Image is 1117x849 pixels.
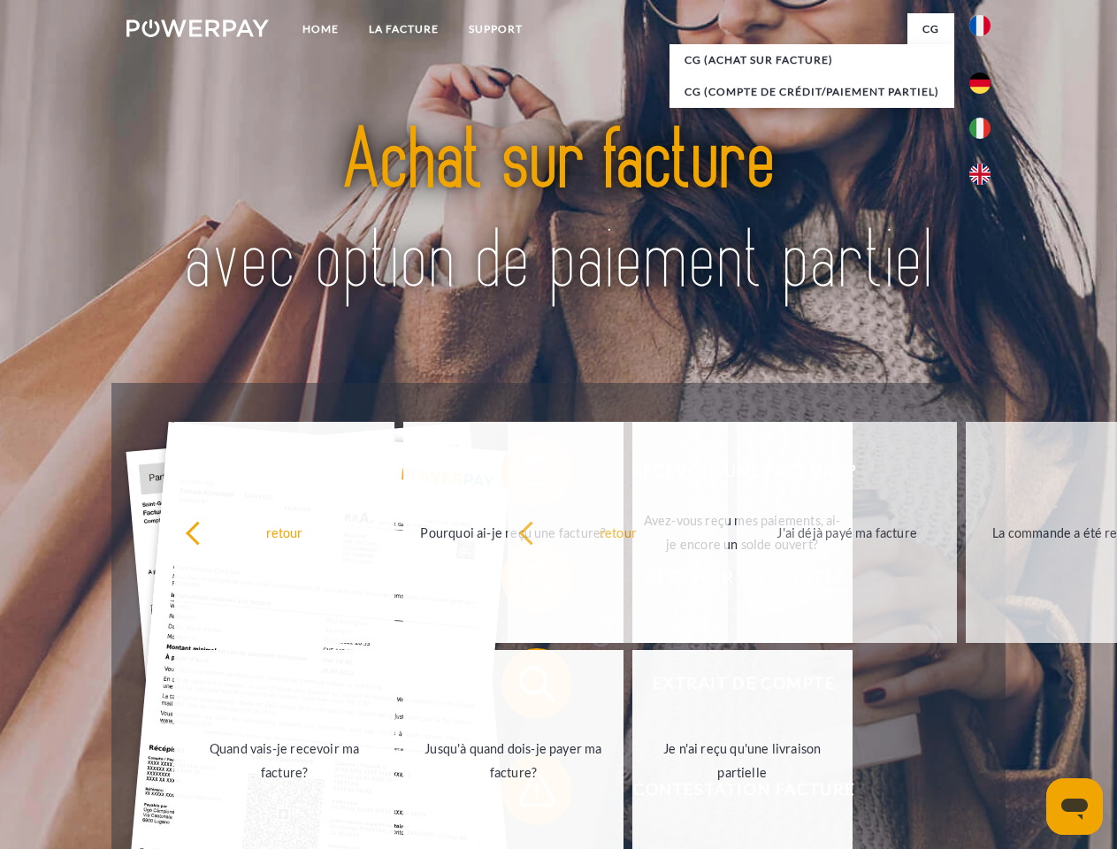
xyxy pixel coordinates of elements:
[747,520,946,544] div: J'ai déjà payé ma facture
[414,737,613,784] div: Jusqu'à quand dois-je payer ma facture?
[969,118,991,139] img: it
[969,15,991,36] img: fr
[969,73,991,94] img: de
[287,13,354,45] a: Home
[669,44,954,76] a: CG (achat sur facture)
[414,520,613,544] div: Pourquoi ai-je reçu une facture?
[518,520,717,544] div: retour
[185,737,384,784] div: Quand vais-je recevoir ma facture?
[1046,778,1103,835] iframe: Bouton de lancement de la fenêtre de messagerie
[454,13,538,45] a: Support
[169,85,948,339] img: title-powerpay_fr.svg
[907,13,954,45] a: CG
[126,19,269,37] img: logo-powerpay-white.svg
[185,520,384,544] div: retour
[643,737,842,784] div: Je n'ai reçu qu'une livraison partielle
[354,13,454,45] a: LA FACTURE
[969,164,991,185] img: en
[669,76,954,108] a: CG (Compte de crédit/paiement partiel)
